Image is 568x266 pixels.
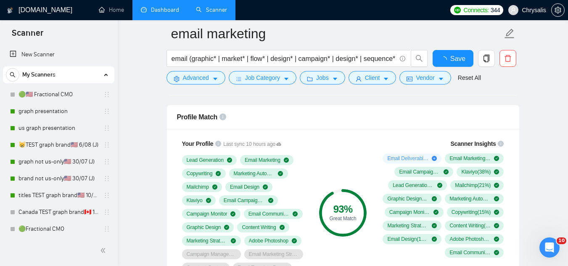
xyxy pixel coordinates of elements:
span: info-circle [219,113,226,120]
span: Copywriting ( 15 %) [452,209,491,216]
span: check-circle [263,184,268,190]
span: Campaign Monitor [187,211,227,217]
a: Reset All [458,73,481,82]
a: graph not us-only🇺🇸 30/07 (J) [18,153,98,170]
span: Lead Generation ( 29 %) [393,182,434,189]
span: Email Communication [248,211,290,217]
span: Email Marketing Strategy [249,251,299,258]
span: check-circle [231,238,236,243]
span: setting [174,76,180,82]
span: Scanner Insights [450,141,496,147]
span: Connects: [464,5,489,15]
a: titles TEST graph brand🇺🇸 10/06 (T) [18,187,98,204]
div: Great Match [319,216,367,221]
span: check-circle [494,223,499,228]
span: holder [103,226,110,232]
span: Marketing Strategy ( 15 %) [387,222,428,229]
span: caret-down [283,76,289,82]
span: holder [103,209,110,216]
span: double-left [100,246,108,255]
span: Save [450,53,465,64]
span: check-circle [494,156,499,161]
span: Email Marketing [245,157,280,163]
span: check-circle [433,210,439,215]
span: holder [103,125,110,132]
button: copy [478,50,495,67]
span: Mailchimp [187,184,209,190]
span: Content Writing [242,224,276,231]
li: New Scanner [3,46,114,63]
span: Email Campaign Setup ( 79 %) [399,169,440,175]
span: check-circle [494,183,499,188]
span: Email Campaign Setup [224,197,265,204]
span: folder [307,76,313,82]
span: user [356,76,362,82]
span: Profile Match [177,113,218,121]
a: dashboardDashboard [141,6,179,13]
iframe: Intercom live chat [539,237,560,258]
span: My Scanners [22,66,55,83]
span: Copywriting [187,170,213,177]
span: search [411,55,427,62]
span: check-circle [284,158,289,163]
button: Save [433,50,473,67]
span: Your Profile [182,140,214,147]
span: check-circle [206,198,211,203]
input: Search Freelance Jobs... [172,53,396,64]
span: check-circle [224,225,229,230]
a: graph presentation [18,103,98,120]
button: search [6,68,19,82]
span: caret-down [438,76,444,82]
input: Scanner name... [171,23,502,44]
button: folderJobscaret-down [300,71,345,84]
span: check-circle [268,198,273,203]
span: Vendor [416,73,434,82]
span: Graphic Design ( 18 %) [387,195,428,202]
span: Email Design ( 12 %) [387,236,428,242]
span: Graphic Design [187,224,221,231]
span: Content Writing ( 12 %) [449,222,491,229]
span: Adobe Photoshop ( 9 %) [449,236,491,242]
a: Canada TEST graph brand🇨🇦 10/06 (T) [18,204,98,221]
span: check-circle [432,223,437,228]
span: Campaign Management [187,251,236,258]
span: info-circle [498,141,504,147]
span: Email Communication ( 9 %) [449,249,491,256]
span: Email Marketing ( 97 %) [449,155,491,162]
span: Marketing Strategy [187,237,228,244]
span: Job Category [245,73,280,82]
span: holder [103,158,110,165]
a: New Scanner [10,46,108,63]
span: check-circle [216,171,221,176]
span: Adobe Photoshop [249,237,288,244]
span: caret-down [383,76,389,82]
span: check-circle [280,225,285,230]
a: searchScanner [196,6,227,13]
span: info-circle [400,56,405,61]
span: check-circle [292,238,297,243]
span: check-circle [494,169,499,174]
span: check-circle [432,196,437,201]
span: user [510,7,516,13]
button: idcardVendorcaret-down [399,71,451,84]
button: settingAdvancedcaret-down [166,71,225,84]
div: 93 % [319,204,367,214]
span: copy [478,55,494,62]
span: plus-circle [432,156,437,161]
span: info-circle [215,141,221,147]
span: holder [103,175,110,182]
span: edit [504,28,515,39]
span: idcard [407,76,412,82]
span: loading [440,56,450,63]
span: Marketing Automation ( 18 %) [449,195,491,202]
span: Lead Generation [187,157,224,163]
span: Email Deliverability ( 18 %) [387,155,428,162]
a: setting [551,7,565,13]
span: check-circle [230,211,235,216]
span: Scanner [5,27,50,45]
span: check-circle [494,210,499,215]
span: check-circle [432,237,437,242]
span: Jobs [316,73,329,82]
span: check-circle [444,169,449,174]
span: Marketing Automation [234,170,275,177]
